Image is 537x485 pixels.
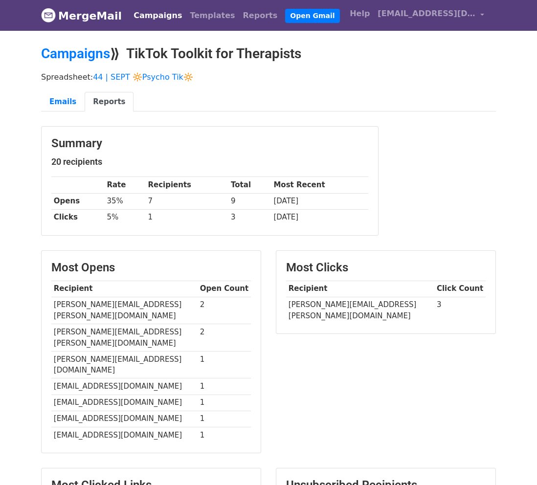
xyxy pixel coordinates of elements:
[198,378,251,395] td: 1
[51,395,198,411] td: [EMAIL_ADDRESS][DOMAIN_NAME]
[198,281,251,297] th: Open Count
[378,8,475,20] span: [EMAIL_ADDRESS][DOMAIN_NAME]
[41,92,85,112] a: Emails
[51,351,198,378] td: [PERSON_NAME][EMAIL_ADDRESS][DOMAIN_NAME]
[271,177,368,193] th: Most Recent
[285,9,339,23] a: Open Gmail
[85,92,134,112] a: Reports
[51,297,198,324] td: [PERSON_NAME][EMAIL_ADDRESS][PERSON_NAME][DOMAIN_NAME]
[41,5,122,26] a: MergeMail
[51,136,368,151] h3: Summary
[286,281,434,297] th: Recipient
[130,6,186,25] a: Campaigns
[51,156,368,167] h5: 20 recipients
[286,297,434,324] td: [PERSON_NAME][EMAIL_ADDRESS][PERSON_NAME][DOMAIN_NAME]
[434,281,486,297] th: Click Count
[198,411,251,427] td: 1
[41,8,56,22] img: MergeMail logo
[488,438,537,485] iframe: Chat Widget
[198,351,251,378] td: 1
[105,177,146,193] th: Rate
[198,297,251,324] td: 2
[198,395,251,411] td: 1
[51,378,198,395] td: [EMAIL_ADDRESS][DOMAIN_NAME]
[51,427,198,443] td: [EMAIL_ADDRESS][DOMAIN_NAME]
[239,6,282,25] a: Reports
[271,209,368,225] td: [DATE]
[51,281,198,297] th: Recipient
[228,193,271,209] td: 9
[186,6,239,25] a: Templates
[51,324,198,352] td: [PERSON_NAME][EMAIL_ADDRESS][PERSON_NAME][DOMAIN_NAME]
[374,4,488,27] a: [EMAIL_ADDRESS][DOMAIN_NAME]
[41,72,496,82] p: Spreadsheet:
[271,193,368,209] td: [DATE]
[228,177,271,193] th: Total
[146,193,229,209] td: 7
[346,4,374,23] a: Help
[228,209,271,225] td: 3
[146,209,229,225] td: 1
[51,193,105,209] th: Opens
[198,324,251,352] td: 2
[198,427,251,443] td: 1
[93,72,193,82] a: 44 | SEPT 🔆Psycho Tik🔆
[286,261,486,275] h3: Most Clicks
[434,297,486,324] td: 3
[51,209,105,225] th: Clicks
[51,411,198,427] td: [EMAIL_ADDRESS][DOMAIN_NAME]
[146,177,229,193] th: Recipients
[105,209,146,225] td: 5%
[41,45,110,62] a: Campaigns
[41,45,496,62] h2: ⟫ TikTok Toolkit for Therapists
[105,193,146,209] td: 35%
[51,261,251,275] h3: Most Opens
